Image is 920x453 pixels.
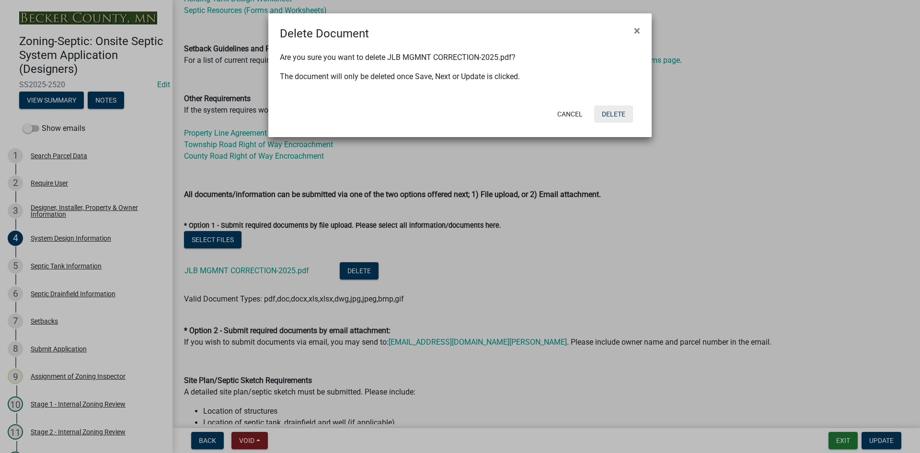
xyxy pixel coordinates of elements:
button: Delete [594,105,633,123]
button: Cancel [550,105,590,123]
p: The document will only be deleted once Save, Next or Update is clicked. [280,71,640,82]
p: Are you sure you want to delete JLB MGMNT CORRECTION-2025.pdf? [280,52,640,63]
h4: Delete Document [280,25,369,42]
button: Close [626,17,648,44]
span: × [634,24,640,37]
